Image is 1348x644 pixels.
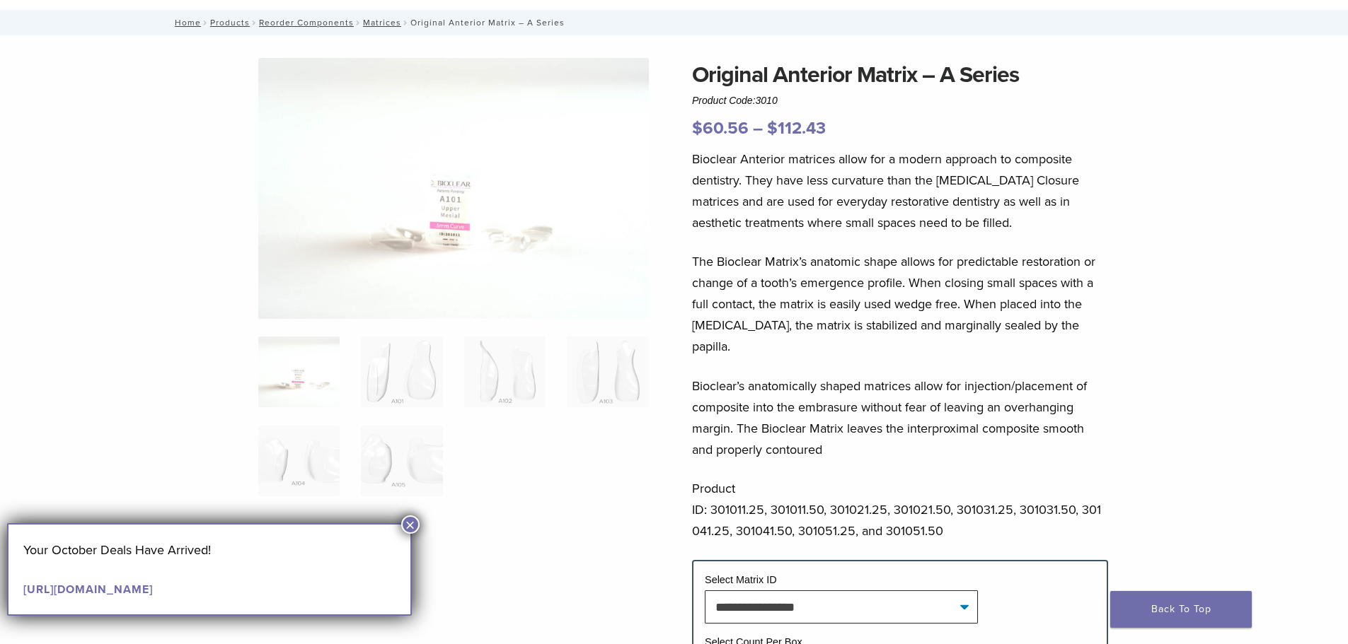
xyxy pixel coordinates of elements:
span: / [250,19,259,26]
p: Product ID: 301011.25, 301011.50, 301021.25, 301021.50, 301031.25, 301031.50, 301041.25, 301041.5... [692,478,1108,541]
button: Close [401,515,420,534]
label: Select Matrix ID [705,574,777,585]
span: / [201,19,210,26]
span: 3010 [756,95,778,106]
bdi: 112.43 [767,118,826,139]
a: Products [210,18,250,28]
p: Bioclear Anterior matrices allow for a modern approach to composite dentistry. They have less cur... [692,148,1108,233]
span: Product Code: [692,95,778,106]
img: Original Anterior Matrix - A Series - Image 2 [361,336,442,407]
img: Anterior Original A Series Matrices [258,58,649,319]
p: The Bioclear Matrix’s anatomic shape allows for predictable restoration or change of a tooth’s em... [692,251,1108,357]
a: Back To Top [1110,591,1252,628]
a: [URL][DOMAIN_NAME] [23,582,153,597]
span: / [401,19,410,26]
span: $ [692,118,703,139]
img: Original Anterior Matrix - A Series - Image 5 [258,426,340,496]
img: Original Anterior Matrix - A Series - Image 3 [464,336,546,407]
h1: Original Anterior Matrix – A Series [692,58,1108,92]
span: – [753,118,763,139]
span: / [354,19,363,26]
a: Matrices [363,18,401,28]
p: Bioclear’s anatomically shaped matrices allow for injection/placement of composite into the embra... [692,375,1108,460]
nav: Original Anterior Matrix – A Series [165,10,1184,35]
img: Anterior-Original-A-Series-Matrices-324x324.jpg [258,336,340,407]
p: Your October Deals Have Arrived! [23,539,396,561]
bdi: 60.56 [692,118,749,139]
img: Original Anterior Matrix - A Series - Image 6 [361,426,442,496]
a: Reorder Components [259,18,354,28]
a: Home [171,18,201,28]
img: Original Anterior Matrix - A Series - Image 4 [567,336,648,407]
span: $ [767,118,778,139]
